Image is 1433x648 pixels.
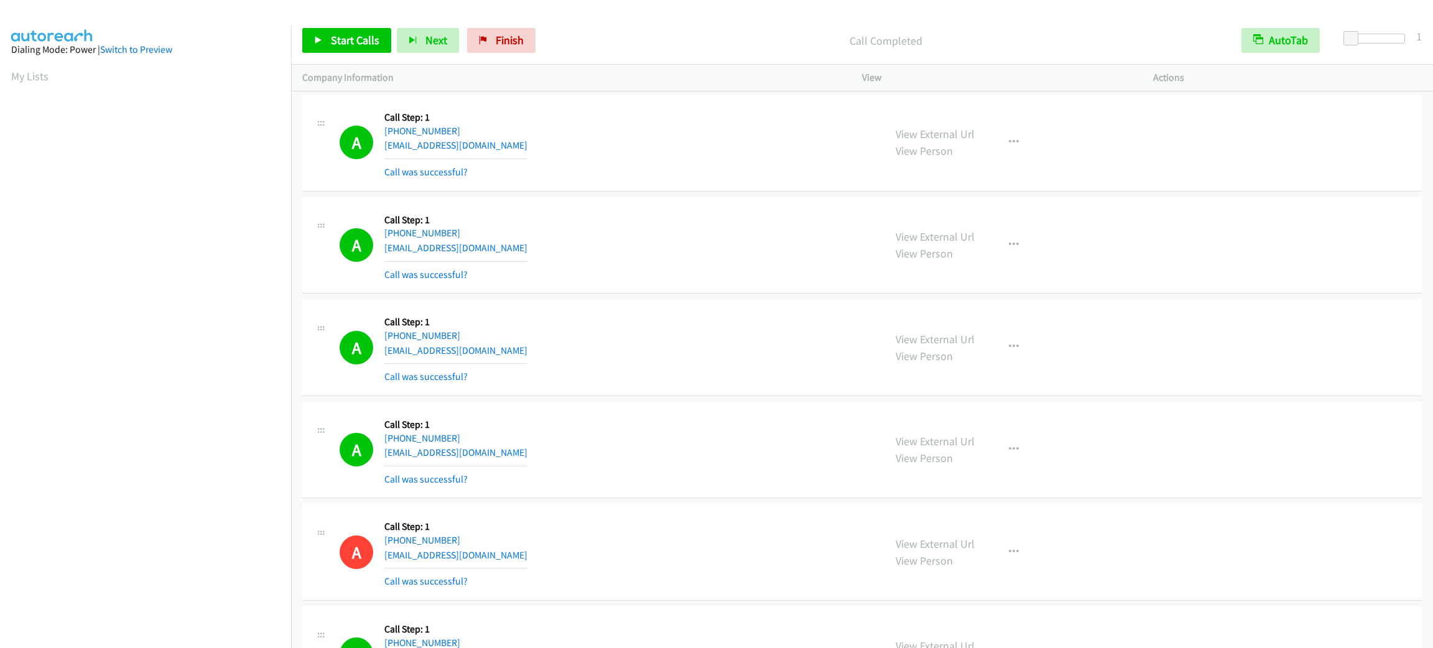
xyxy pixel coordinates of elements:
h1: A [340,433,373,466]
span: Finish [496,33,524,47]
a: View External Url [896,434,975,448]
a: [PHONE_NUMBER] [384,227,460,239]
a: [EMAIL_ADDRESS][DOMAIN_NAME] [384,549,527,561]
h5: Call Step: 1 [384,419,527,431]
a: Call was successful? [384,371,468,382]
button: Next [397,28,459,53]
a: Call was successful? [384,575,468,587]
a: [PHONE_NUMBER] [384,534,460,546]
a: [EMAIL_ADDRESS][DOMAIN_NAME] [384,345,527,356]
a: [PHONE_NUMBER] [384,330,460,341]
h1: A [340,331,373,364]
a: Call was successful? [384,166,468,178]
a: View Person [896,451,953,465]
a: [EMAIL_ADDRESS][DOMAIN_NAME] [384,139,527,151]
a: [EMAIL_ADDRESS][DOMAIN_NAME] [384,242,527,254]
a: Call was successful? [384,269,468,280]
p: Actions [1153,70,1422,85]
h5: Call Step: 1 [384,316,527,328]
h1: A [340,228,373,262]
a: View External Url [896,127,975,141]
p: Company Information [302,70,840,85]
a: Start Calls [302,28,391,53]
div: Dialing Mode: Power | [11,42,280,57]
a: View External Url [896,332,975,346]
a: My Lists [11,69,49,83]
a: Switch to Preview [100,44,172,55]
h1: A [340,535,373,569]
a: [PHONE_NUMBER] [384,432,460,444]
button: AutoTab [1241,28,1320,53]
a: View Person [896,144,953,158]
div: 1 [1416,28,1422,45]
h5: Call Step: 1 [384,111,527,124]
a: View External Url [896,229,975,244]
h5: Call Step: 1 [384,623,596,636]
a: View Person [896,349,953,363]
a: View Person [896,553,953,568]
h5: Call Step: 1 [384,521,527,533]
p: View [862,70,1131,85]
a: View Person [896,246,953,261]
p: Call Completed [552,32,1219,49]
h5: Call Step: 1 [384,214,527,226]
a: Call was successful? [384,473,468,485]
a: Finish [467,28,536,53]
a: View External Url [896,537,975,551]
span: Start Calls [331,33,379,47]
a: [EMAIL_ADDRESS][DOMAIN_NAME] [384,447,527,458]
h1: A [340,126,373,159]
iframe: Resource Center [1397,274,1433,373]
a: [PHONE_NUMBER] [384,125,460,137]
span: Next [425,33,447,47]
